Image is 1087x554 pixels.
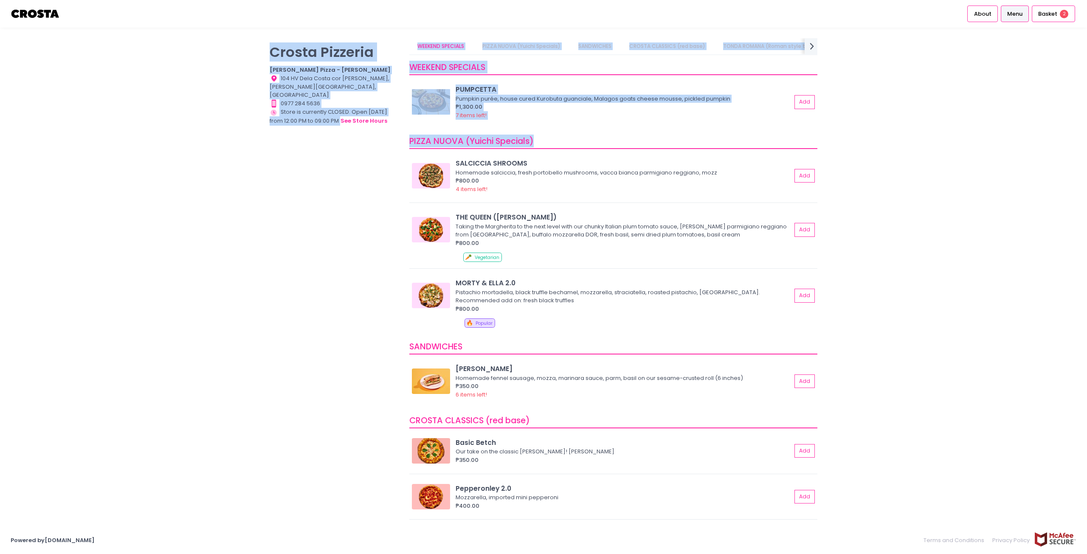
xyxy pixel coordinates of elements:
[11,6,60,21] img: logo
[340,116,388,126] button: see store hours
[412,438,450,464] img: Basic Betch
[456,158,791,168] div: SALCICCIA SHROOMS
[476,320,493,326] span: Popular
[456,391,487,399] span: 6 items left!
[412,217,450,242] img: THE QUEEN (Margherita)
[974,10,991,18] span: About
[456,185,487,193] span: 4 items left!
[715,38,839,54] a: TONDA ROMANA (Roman style thin crust)
[456,111,487,119] span: 7 items left!
[1038,10,1057,18] span: Basket
[1034,532,1076,547] img: mcafee-secure
[270,108,399,126] div: Store is currently CLOSED. Open [DATE] from 12:00 PM to 09:00 PM
[412,368,450,394] img: HOAGIE ROLL
[456,84,791,94] div: PUMPCETTA
[475,254,499,261] span: Vegetarian
[270,44,399,60] p: Crosta Pizzeria
[794,289,815,303] button: Add
[456,212,791,222] div: THE QUEEN ([PERSON_NAME])
[412,283,450,308] img: MORTY & ELLA 2.0
[270,74,399,99] div: 104 HV Dela Costa cor [PERSON_NAME], [PERSON_NAME][GEOGRAPHIC_DATA], [GEOGRAPHIC_DATA]
[456,493,789,502] div: Mozzarella, imported mini pepperoni
[794,169,815,183] button: Add
[967,6,998,22] a: About
[456,382,791,391] div: ₱350.00
[794,444,815,458] button: Add
[456,438,791,447] div: Basic Betch
[456,239,791,247] div: ₱800.00
[456,278,791,288] div: MORTY & ELLA 2.0
[570,38,620,54] a: SANDWICHES
[794,374,815,388] button: Add
[794,490,815,504] button: Add
[409,341,462,352] span: SANDWICHES
[466,319,473,327] span: 🔥
[456,374,789,382] div: Homemade fennel sausage, mozza, marinara sauce, parm, basil on our sesame-crusted roll (6 inches)
[988,532,1034,548] a: Privacy Policy
[456,447,789,456] div: Our take on the classic [PERSON_NAME]! [PERSON_NAME]
[456,222,789,239] div: Taking the Margherita to the next level with our chunky Italian plum tomato sauce, [PERSON_NAME] ...
[456,364,791,374] div: [PERSON_NAME]
[409,38,473,54] a: WEEKEND SPECIALS
[924,532,988,548] a: Terms and Conditions
[409,415,530,426] span: CROSTA CLASSICS (red base)
[456,169,789,177] div: Homemade salciccia, fresh portobello mushrooms, vacca bianca parmigiano reggiano, mozz
[794,223,815,237] button: Add
[794,95,815,109] button: Add
[11,536,95,544] a: Powered by[DOMAIN_NAME]
[412,89,450,115] img: PUMPCETTA
[456,484,791,493] div: Pepperonley 2.0
[465,253,472,261] span: 🥕
[1060,10,1068,18] span: 2
[456,456,791,464] div: ₱350.00
[270,66,391,74] b: [PERSON_NAME] Pizza - [PERSON_NAME]
[409,62,485,73] span: WEEKEND SPECIALS
[456,305,791,313] div: ₱800.00
[456,177,791,185] div: ₱800.00
[456,95,789,103] div: Pumpkin purée, house cured Kurobuta guanciale, Malagos goats cheese mousse, pickled pumpkin
[474,38,569,54] a: PIZZA NUOVA (Yuichi Specials)
[1007,10,1022,18] span: Menu
[412,484,450,509] img: Pepperonley 2.0
[412,163,450,188] img: SALCICCIA SHROOMS
[270,99,399,108] div: 0977 284 5636
[456,103,791,111] div: ₱1,300.00
[456,502,791,510] div: ₱400.00
[456,288,789,305] div: Pistachio mortadella, black truffle bechamel, mozzarella, straciatella, roasted pistachio, [GEOGR...
[621,38,714,54] a: CROSTA CLASSICS (red base)
[1001,6,1029,22] a: Menu
[409,135,534,147] span: PIZZA NUOVA (Yuichi Specials)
